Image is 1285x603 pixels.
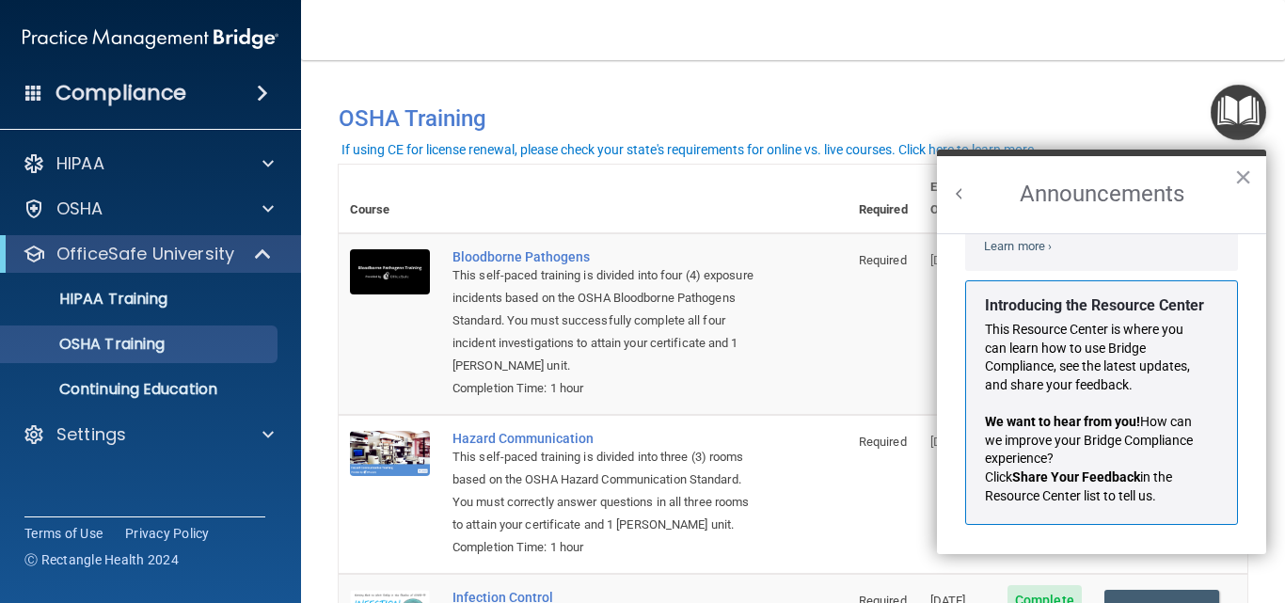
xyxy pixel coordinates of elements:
strong: We want to hear from you! [985,414,1140,429]
div: If using CE for license renewal, please check your state's requirements for online vs. live cours... [341,143,1038,156]
span: Required [859,253,907,267]
strong: Introducing the Resource Center [985,296,1204,314]
span: [DATE] [930,435,966,449]
a: Settings [23,423,274,446]
img: PMB logo [23,20,278,57]
button: Open Resource Center [1211,85,1266,140]
p: Continuing Education [12,380,269,399]
a: Privacy Policy [125,524,210,543]
span: Ⓒ Rectangle Health 2024 [24,550,179,569]
th: Course [339,165,441,233]
button: If using CE for license renewal, please check your state's requirements for online vs. live cours... [339,140,1040,159]
p: OfficeSafe University [56,243,234,265]
div: This self-paced training is divided into three (3) rooms based on the OSHA Hazard Communication S... [452,446,754,536]
a: Hazard Communication [452,431,754,446]
a: Bloodborne Pathogens [452,249,754,264]
p: OSHA Training [12,335,165,354]
button: Close [1234,162,1252,192]
h2: Announcements [937,156,1266,233]
th: Required [848,165,919,233]
th: Expires On [919,165,996,233]
div: Completion Time: 1 hour [452,536,754,559]
h4: OSHA Training [339,105,1247,132]
span: How can we improve your Bridge Compliance experience? [985,414,1196,466]
div: Resource Center [937,150,1266,554]
span: Click [985,469,1012,484]
strong: Share Your Feedback [1012,469,1140,484]
a: OSHA [23,198,274,220]
span: in the Resource Center list to tell us. [985,469,1175,503]
div: Completion Time: 1 hour [452,377,754,400]
a: Learn more › [984,239,1052,253]
div: This self-paced training is divided into four (4) exposure incidents based on the OSHA Bloodborne... [452,264,754,377]
a: OfficeSafe University [23,243,273,265]
span: Required [859,435,907,449]
p: HIPAA Training [12,290,167,309]
a: Terms of Use [24,524,103,543]
p: OSHA [56,198,103,220]
button: Back to Resource Center Home [950,184,969,203]
span: [DATE] [930,253,966,267]
h4: Compliance [56,80,186,106]
a: HIPAA [23,152,274,175]
p: Settings [56,423,126,446]
p: HIPAA [56,152,104,175]
p: This Resource Center is where you can learn how to use Bridge Compliance, see the latest updates,... [985,321,1204,394]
